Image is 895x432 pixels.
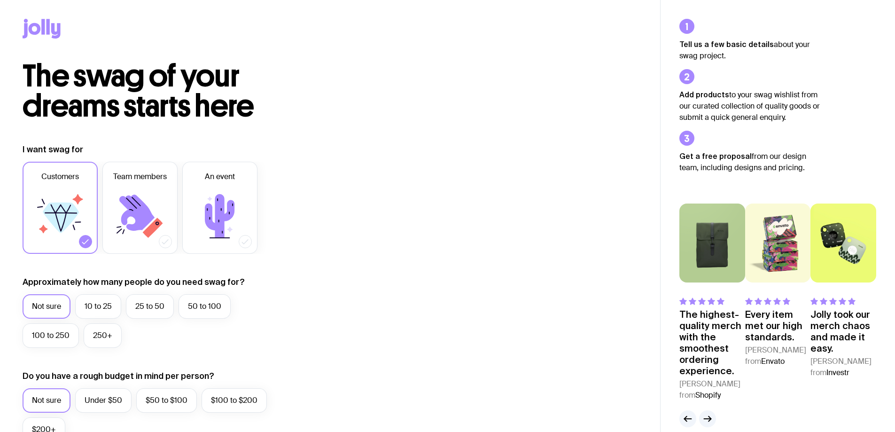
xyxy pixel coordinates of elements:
label: Do you have a rough budget in mind per person? [23,370,214,382]
label: $50 to $100 [136,388,197,413]
p: about your swag project. [679,39,820,62]
label: Approximately how many people do you need swag for? [23,276,245,288]
p: Every item met our high standards. [745,309,811,343]
span: Shopify [695,390,721,400]
strong: Add products [679,90,729,99]
span: Customers [41,171,79,182]
label: 25 to 50 [126,294,174,319]
label: $100 to $200 [202,388,267,413]
label: 100 to 250 [23,323,79,348]
p: from our design team, including designs and pricing. [679,150,820,173]
strong: Get a free proposal [679,152,752,160]
cite: [PERSON_NAME] from [745,345,811,367]
strong: Tell us a few basic details [679,40,774,48]
label: 250+ [84,323,122,348]
span: Team members [113,171,167,182]
p: The highest-quality merch with the smoothest ordering experience. [679,309,745,377]
span: Investr [826,368,849,377]
label: Under $50 [75,388,132,413]
p: to your swag wishlist from our curated collection of quality goods or submit a quick general enqu... [679,89,820,123]
p: Jolly took our merch chaos and made it easy. [810,309,876,354]
label: 50 to 100 [179,294,231,319]
span: Envato [761,356,785,366]
span: An event [205,171,235,182]
label: 10 to 25 [75,294,121,319]
label: I want swag for [23,144,83,155]
label: Not sure [23,294,70,319]
label: Not sure [23,388,70,413]
span: The swag of your dreams starts here [23,57,254,125]
cite: [PERSON_NAME] from [679,378,745,401]
cite: [PERSON_NAME] from [810,356,876,378]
